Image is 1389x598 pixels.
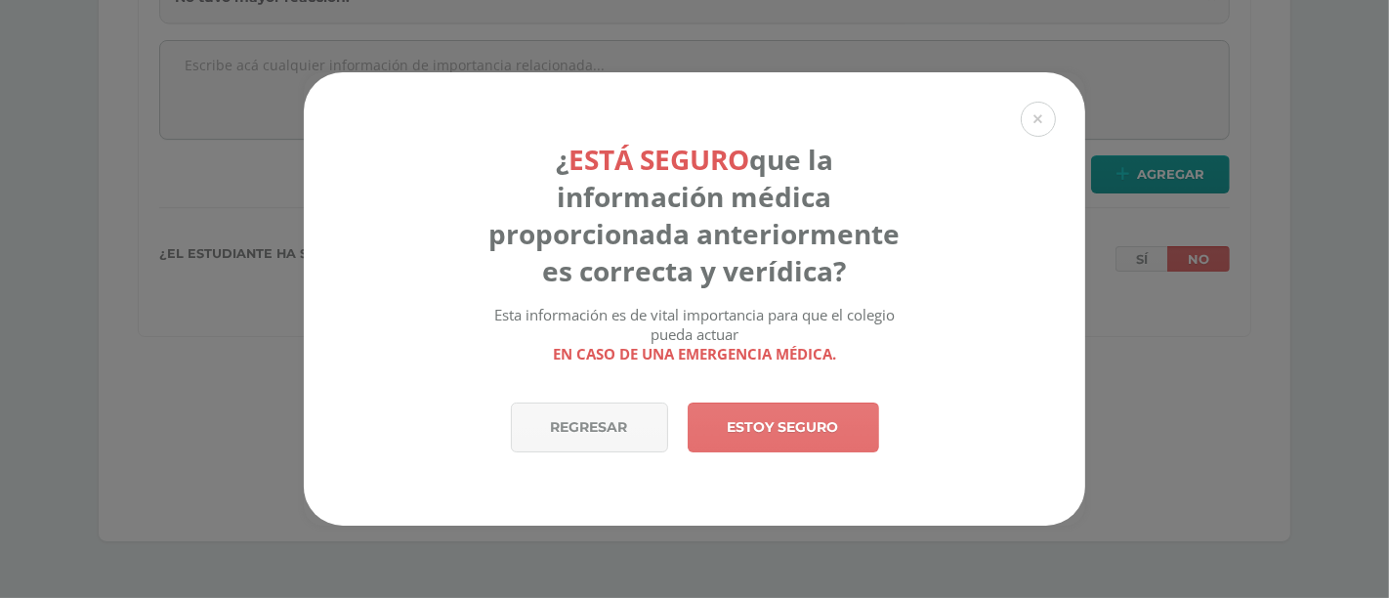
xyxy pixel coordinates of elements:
[511,403,668,452] a: Regresar
[479,141,911,289] h4: ¿ que la información médica proporcionada anteriormente es correcta y verídica?
[568,141,749,178] strong: Está seguro
[1021,102,1056,137] button: Close (Esc)
[479,305,911,363] div: Esta información es de vital importancia para que el colegio pueda actuar
[688,403,879,452] a: Estoy seguro
[553,344,836,363] strong: en caso de una emergencia médica.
